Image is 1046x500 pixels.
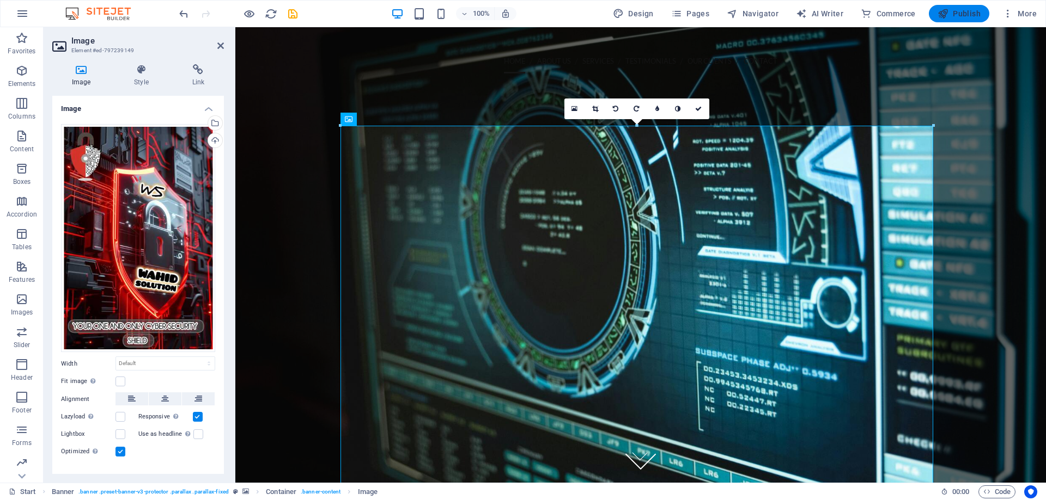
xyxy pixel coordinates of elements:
p: Columns [8,112,35,121]
button: Pages [667,5,714,22]
a: Select files from the file manager, stock photos, or upload file(s) [564,98,585,119]
a: Rotate left 90° [606,98,627,119]
i: This element is a customizable preset [233,489,238,495]
button: Publish [929,5,989,22]
h4: Style [114,64,172,87]
a: Blur [647,98,668,119]
a: Rotate right 90° [627,98,647,119]
label: Use as headline [138,428,193,441]
i: Save (Ctrl+S) [287,8,299,20]
button: 100% [456,7,495,20]
h4: Image [52,96,224,115]
span: . banner-content [301,485,340,498]
span: Click to select. Double-click to edit [52,485,75,498]
div: Design (Ctrl+Alt+Y) [609,5,658,22]
p: Elements [8,79,36,88]
p: Features [9,275,35,284]
span: Pages [671,8,709,19]
span: Navigator [727,8,779,19]
span: Code [983,485,1011,498]
span: Design [613,8,654,19]
label: Fit image [61,375,115,388]
button: Click here to leave preview mode and continue editing [242,7,256,20]
button: save [286,7,299,20]
p: Footer [12,406,32,415]
p: Content [10,145,34,153]
span: Click to select. Double-click to edit [358,485,378,498]
p: Images [11,308,33,317]
label: Lazyload [61,410,115,423]
button: Navigator [722,5,783,22]
button: Usercentrics [1024,485,1037,498]
p: Forms [12,439,32,447]
h6: 100% [472,7,490,20]
button: undo [177,7,190,20]
span: : [960,487,962,496]
div: WhatsAppImage2025-10-06at19.29.55_2ea38a21-f9r9cVemUDMbGfKaFqvnZQ.jpg [61,124,215,353]
span: Publish [938,8,981,19]
h4: Image [52,64,114,87]
span: AI Writer [796,8,843,19]
label: Responsive [138,410,193,423]
button: reload [264,7,277,20]
p: Accordion [7,210,37,219]
span: More [1002,8,1037,19]
button: AI Writer [792,5,848,22]
h6: Session time [941,485,970,498]
i: This element contains a background [242,489,249,495]
span: . banner .preset-banner-v3-protector .parallax .parallax-fixed [78,485,229,498]
h4: Link [173,64,224,87]
a: Crop mode [585,98,606,119]
p: Favorites [8,47,35,55]
label: Optimized [61,445,115,458]
a: Confirm ( Ctrl ⏎ ) [689,98,709,119]
button: Design [609,5,658,22]
h2: Image [71,36,224,46]
p: Header [11,373,33,382]
label: Width [61,361,115,367]
label: Lightbox [61,428,115,441]
button: Code [978,485,1015,498]
img: Editor Logo [63,7,144,20]
i: Reload page [265,8,277,20]
p: Slider [14,341,31,349]
p: Tables [12,243,32,251]
button: More [998,5,1041,22]
span: 00 00 [952,485,969,498]
button: Commerce [856,5,920,22]
i: Undo: Change image (Ctrl+Z) [178,8,190,20]
span: Commerce [861,8,916,19]
h4: Text [52,467,224,493]
h3: Element #ed-797239149 [71,46,202,55]
p: Boxes [13,177,31,186]
nav: breadcrumb [52,485,378,498]
label: Alignment [61,393,115,406]
span: Click to select. Double-click to edit [266,485,296,498]
a: Greyscale [668,98,689,119]
a: Click to cancel selection. Double-click to open Pages [9,485,36,498]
